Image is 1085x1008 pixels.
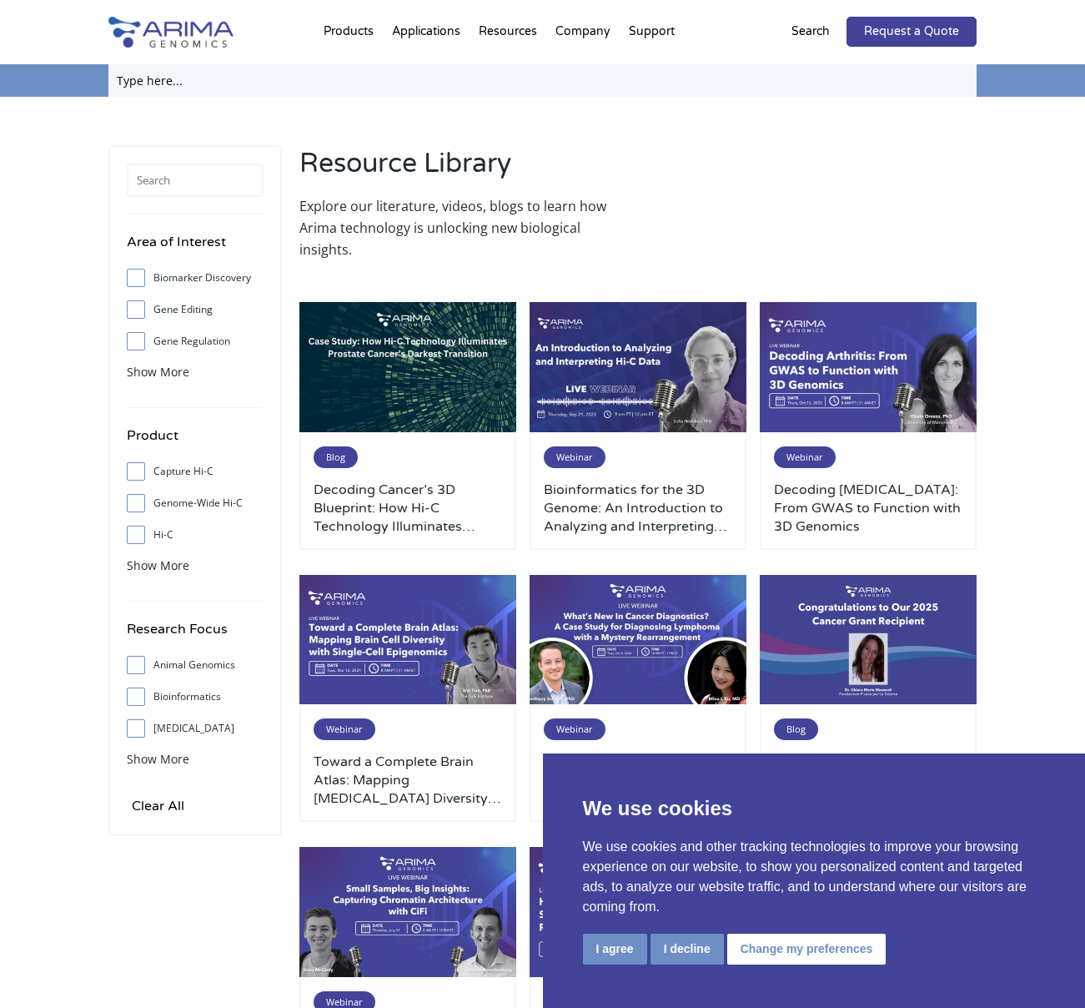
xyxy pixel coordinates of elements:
p: Search [791,21,830,43]
img: October-2023-Webinar-1-500x300.jpg [760,302,977,432]
span: Webinar [314,718,375,740]
p: Explore our literature, videos, blogs to learn how Arima technology is unlocking new biological i... [299,195,630,260]
img: October-2024-Webinar-Anthony-and-Mina-500x300.jpg [530,575,746,705]
label: Animal Genomics [127,653,264,678]
a: Decoding Cancer’s 3D Blueprint: How Hi-C Technology Illuminates [MEDICAL_DATA] Cancer’s Darkest T... [314,481,502,536]
a: Bioinformatics for the 3D Genome: An Introduction to Analyzing and Interpreting Hi-C Data [544,481,732,536]
input: Search [127,164,264,197]
label: Bioinformatics [127,684,264,709]
label: Genome-Wide Hi-C [127,491,264,516]
a: Decoding [MEDICAL_DATA]: From GWAS to Function with 3D Genomics [774,481,962,536]
span: Show More [127,557,189,573]
img: July-2025-webinar-3-500x300.jpg [299,847,516,977]
img: March-2024-Webinar-500x300.jpg [299,575,516,705]
img: Arima-Genomics-logo [108,17,234,48]
label: Biomarker Discovery [127,265,264,290]
span: Blog [314,446,358,468]
span: Blog [774,718,818,740]
span: Webinar [544,718,605,740]
h4: Product [127,425,264,459]
img: genome-assembly-grant-2025-500x300.png [760,575,977,705]
button: I decline [650,934,724,965]
span: Webinar [544,446,605,468]
label: Hi-C [127,522,264,547]
img: Use-This-For-Webinar-Images-1-500x300.jpg [530,847,746,977]
img: Sep-2023-Webinar-500x300.jpg [530,302,746,432]
span: Webinar [774,446,836,468]
p: We use cookies [583,794,1046,824]
a: Request a Quote [846,17,977,47]
label: Gene Editing [127,297,264,322]
a: Toward a Complete Brain Atlas: Mapping [MEDICAL_DATA] Diversity with Single-Cell Epigenomics [314,753,502,808]
button: I agree [583,934,647,965]
label: Capture Hi-C [127,459,264,484]
h4: Area of Interest [127,231,264,265]
h4: Research Focus [127,618,264,653]
label: [MEDICAL_DATA] [127,716,264,741]
span: Show More [127,751,189,767]
h2: Resource Library [299,145,630,195]
img: Arima-March-Blog-Post-Banner-3-500x300.jpg [299,302,516,432]
input: Clear All [127,794,189,818]
button: Change my preferences [727,934,887,965]
label: Gene Regulation [127,329,264,354]
p: We use cookies and other tracking technologies to improve your browsing experience on our website... [583,837,1046,917]
span: Show More [127,364,189,380]
input: Type here... [108,64,977,97]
